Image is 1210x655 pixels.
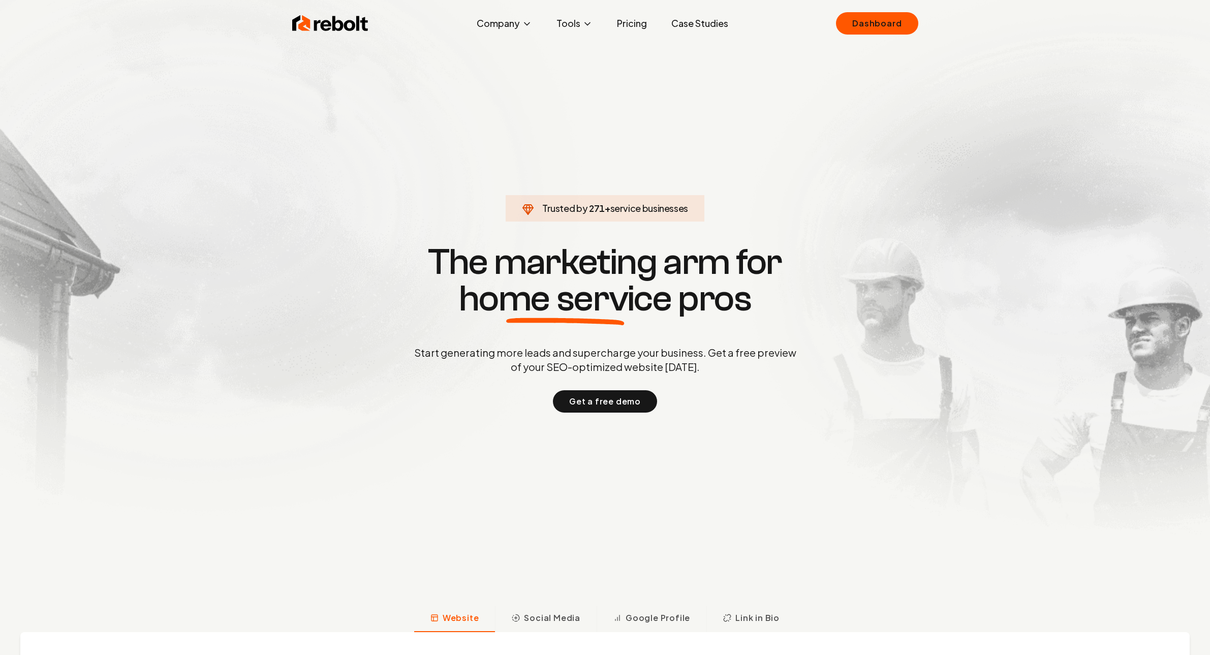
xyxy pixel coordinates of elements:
button: Social Media [495,606,597,632]
a: Pricing [609,13,655,34]
a: Case Studies [663,13,736,34]
a: Dashboard [836,12,918,35]
span: home service [459,280,672,317]
p: Start generating more leads and supercharge your business. Get a free preview of your SEO-optimiz... [412,346,798,374]
span: Trusted by [542,202,587,214]
img: Rebolt Logo [292,13,368,34]
span: Google Profile [626,612,690,624]
span: Website [443,612,479,624]
button: Company [469,13,540,34]
button: Google Profile [597,606,706,632]
span: Social Media [524,612,580,624]
button: Website [414,606,495,632]
button: Tools [548,13,601,34]
button: Get a free demo [553,390,657,413]
span: + [605,202,610,214]
h1: The marketing arm for pros [361,244,849,317]
span: Link in Bio [735,612,780,624]
span: service businesses [610,202,689,214]
span: 271 [589,201,605,215]
button: Link in Bio [706,606,796,632]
